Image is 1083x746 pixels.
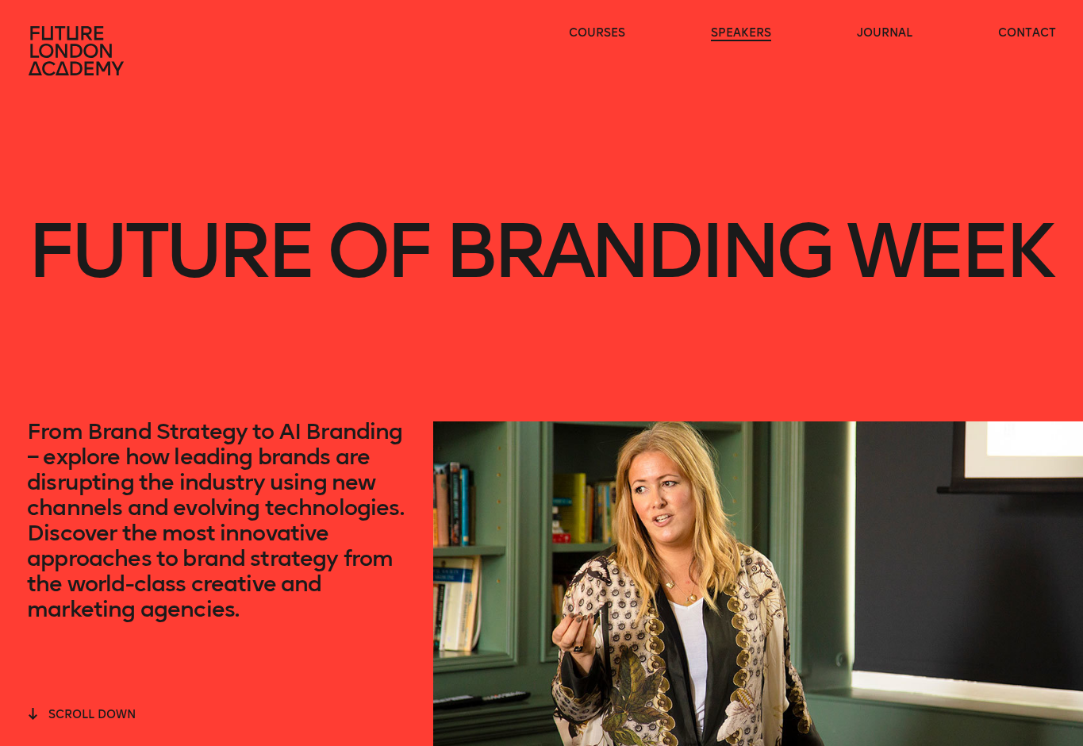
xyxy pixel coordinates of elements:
[998,25,1056,41] a: contact
[857,25,912,41] a: journal
[27,706,136,723] button: scroll down
[711,25,771,41] a: speakers
[569,25,625,41] a: courses
[27,165,1050,336] h1: Future of branding week
[27,419,406,622] p: From Brand Strategy to AI Branding – explore how leading brands are disrupting the industry using...
[48,708,136,721] span: scroll down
